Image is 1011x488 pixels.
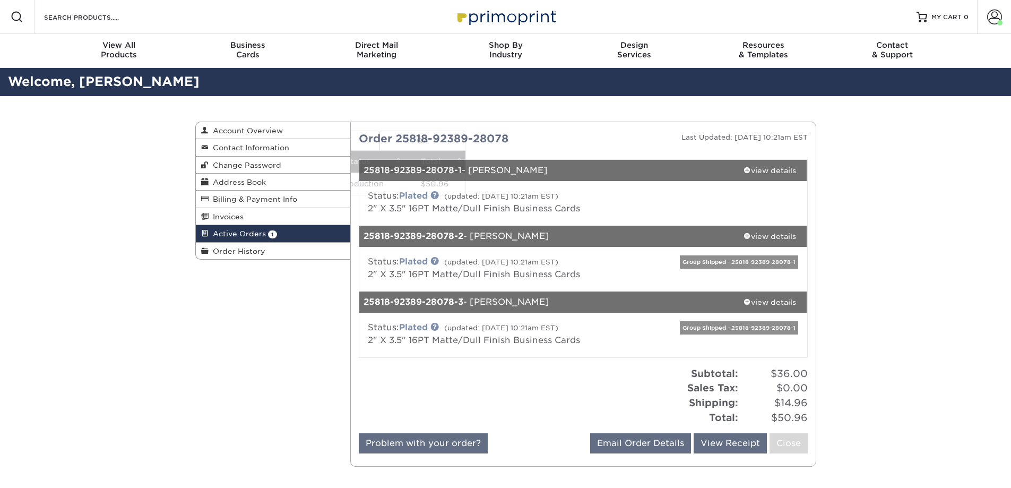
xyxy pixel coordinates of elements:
span: Active Orders [209,229,266,238]
span: Contact Information [209,143,289,152]
div: Marketing [312,40,441,59]
a: Address Book [196,174,351,191]
a: Resources& Templates [699,34,828,68]
a: Email Order Details [590,433,691,453]
a: Active Orders 1 [196,225,351,242]
input: SEARCH PRODUCTS..... [43,11,146,23]
span: Shop By [441,40,570,50]
small: Last Updated: [DATE] 10:21am EST [681,133,808,141]
div: view details [732,297,807,307]
span: View All [55,40,184,50]
span: Address Book [209,178,266,186]
div: view details [732,231,807,242]
a: view details [732,226,807,247]
strong: 25818-92389-28078-2 [364,231,463,241]
span: Business [183,40,312,50]
a: Plated [399,322,428,332]
a: view details [732,292,807,313]
span: Direct Mail [312,40,441,50]
strong: Sales Tax: [687,382,738,393]
a: Direct MailMarketing [312,34,441,68]
div: Services [570,40,699,59]
span: Invoices [209,212,244,221]
div: - [PERSON_NAME] [359,226,732,247]
div: Group Shipped - 25818-92389-28078-1 [680,321,798,335]
a: Problem with your order? [359,433,488,453]
span: MY CART [931,13,962,22]
div: & Support [828,40,957,59]
div: Status: [360,321,658,347]
a: 2" X 3.5" 16PT Matte/Dull Finish Business Cards [368,269,580,279]
a: Account Overview [196,122,351,139]
strong: 25818-92389-28078-3 [364,297,463,307]
a: 2" X 3.5" 16PT Matte/Dull Finish Business Cards [368,335,580,345]
strong: 25818-92389-28078-1 [364,165,462,175]
span: Account Overview [209,126,283,135]
a: Plated [399,191,428,201]
div: Group Shipped - 25818-92389-28078-1 [680,255,798,269]
span: $50.96 [741,410,808,425]
img: Primoprint [453,5,559,28]
span: $0.00 [741,381,808,396]
span: $14.96 [741,396,808,410]
span: 1 [268,230,277,238]
div: Status: [360,255,658,281]
span: Change Password [209,161,281,169]
a: Contact Information [196,139,351,156]
span: Design [570,40,699,50]
a: Plated [399,256,428,267]
span: Resources [699,40,828,50]
small: (updated: [DATE] 10:21am EST) [444,258,558,266]
div: Industry [441,40,570,59]
div: Status: [360,190,658,215]
a: Change Password [196,157,351,174]
div: view details [732,165,807,176]
small: (updated: [DATE] 10:21am EST) [444,192,558,200]
a: Shop ByIndustry [441,34,570,68]
a: view details [732,160,807,181]
strong: Shipping: [689,397,738,408]
a: Billing & Payment Info [196,191,351,208]
a: DesignServices [570,34,699,68]
span: Order History [209,247,265,255]
a: Invoices [196,208,351,225]
div: Products [55,40,184,59]
span: Billing & Payment Info [209,195,297,203]
span: 0 [964,13,969,21]
a: Close [770,433,808,453]
a: BusinessCards [183,34,312,68]
div: & Templates [699,40,828,59]
small: (updated: [DATE] 10:21am EST) [444,324,558,332]
a: Contact& Support [828,34,957,68]
strong: Subtotal: [691,367,738,379]
strong: Total: [709,412,738,423]
div: Order 25818-92389-28078 [351,131,583,147]
a: View Receipt [694,433,767,453]
div: Cards [183,40,312,59]
div: - [PERSON_NAME] [359,292,732,313]
a: 2" X 3.5" 16PT Matte/Dull Finish Business Cards [368,203,580,213]
span: Contact [828,40,957,50]
div: - [PERSON_NAME] [359,160,732,181]
a: View AllProducts [55,34,184,68]
a: Order History [196,243,351,259]
span: $36.00 [741,366,808,381]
